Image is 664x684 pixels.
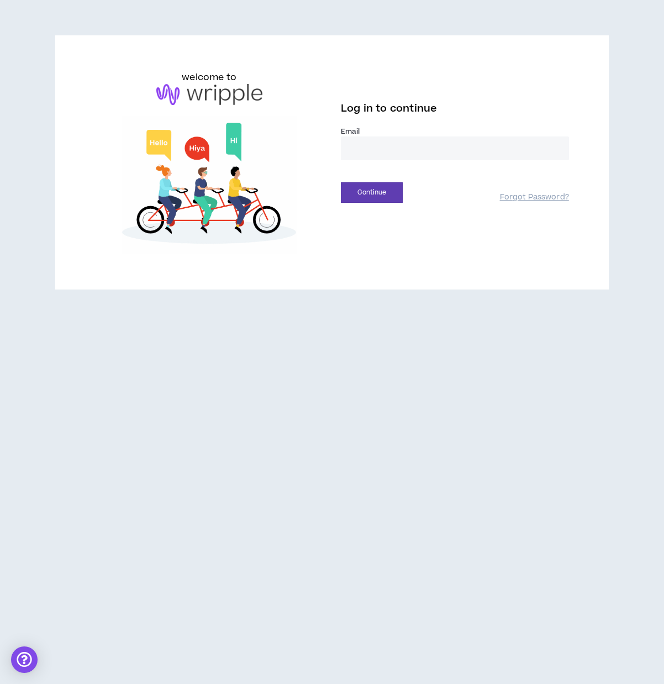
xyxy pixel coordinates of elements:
img: logo-brand.png [156,84,262,105]
img: Welcome to Wripple [95,116,323,255]
h6: welcome to [182,71,236,84]
span: Log in to continue [341,102,437,115]
button: Continue [341,182,403,203]
div: Open Intercom Messenger [11,646,38,673]
a: Forgot Password? [500,192,569,203]
label: Email [341,127,569,136]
